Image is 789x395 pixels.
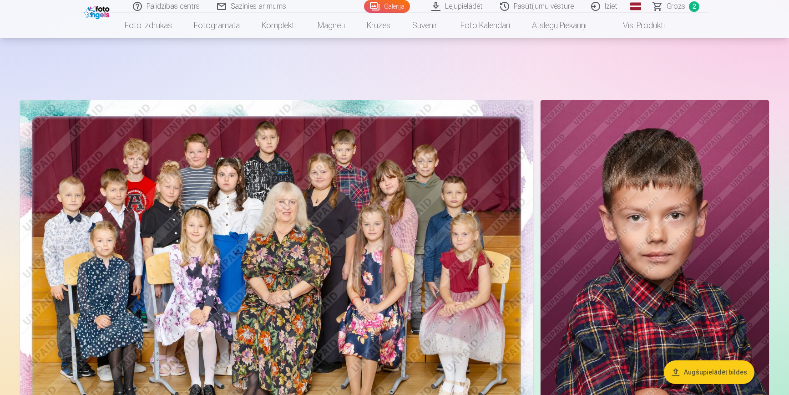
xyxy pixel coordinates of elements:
a: Suvenīri [401,13,450,38]
a: Komplekti [251,13,307,38]
a: Magnēti [307,13,356,38]
a: Visi produkti [597,13,676,38]
img: /fa1 [84,4,112,19]
a: Foto kalendāri [450,13,521,38]
a: Foto izdrukas [114,13,183,38]
span: 2 [689,1,699,12]
button: Augšupielādēt bildes [664,360,754,384]
a: Fotogrāmata [183,13,251,38]
a: Atslēgu piekariņi [521,13,597,38]
a: Krūzes [356,13,401,38]
span: Grozs [667,1,685,12]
